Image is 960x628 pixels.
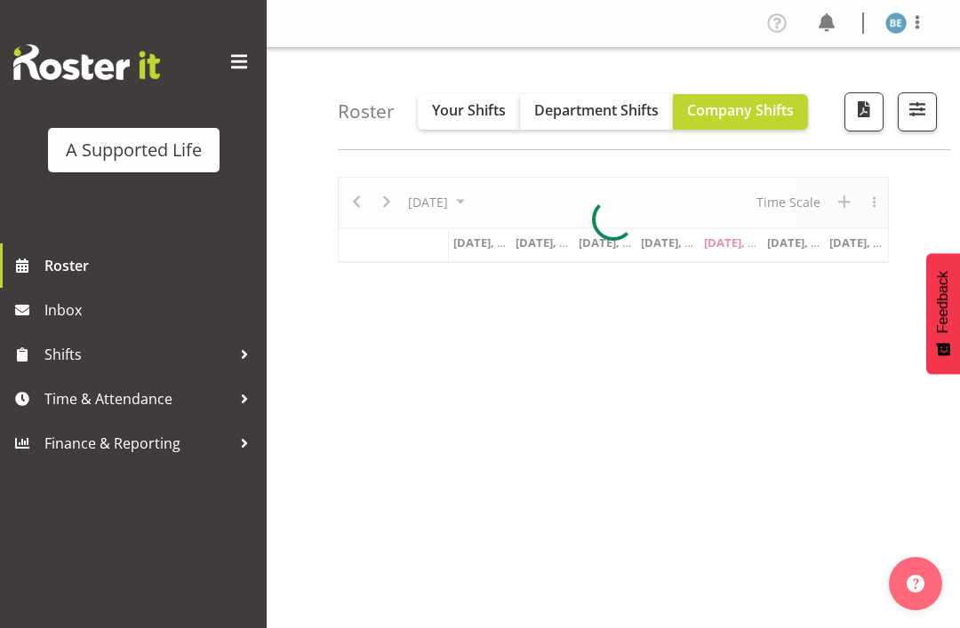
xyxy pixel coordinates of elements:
[418,94,520,130] button: Your Shifts
[926,253,960,374] button: Feedback - Show survey
[534,100,659,120] span: Department Shifts
[13,44,160,80] img: Rosterit website logo
[898,92,937,131] button: Filter Shifts
[44,430,231,457] span: Finance & Reporting
[44,252,258,279] span: Roster
[520,94,673,130] button: Department Shifts
[44,341,231,368] span: Shifts
[44,297,258,323] span: Inbox
[66,137,202,163] div: A Supported Life
[885,12,907,34] img: beth-england5870.jpg
[338,101,395,122] h4: Roster
[844,92,884,131] button: Download a PDF of the roster according to the set date range.
[935,271,951,333] span: Feedback
[432,100,506,120] span: Your Shifts
[44,386,231,412] span: Time & Attendance
[907,575,924,592] img: help-xxl-2.png
[673,94,808,130] button: Company Shifts
[687,100,794,120] span: Company Shifts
